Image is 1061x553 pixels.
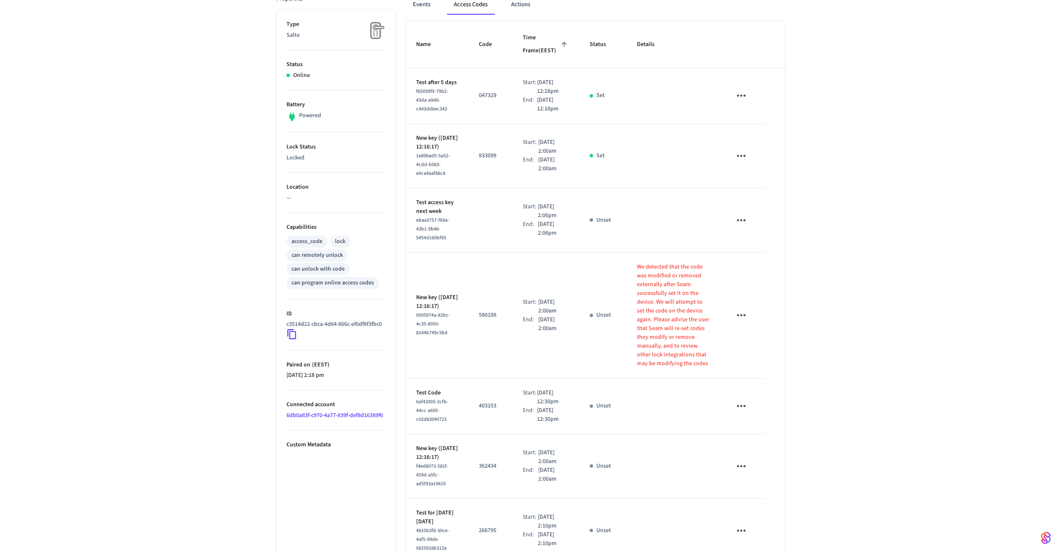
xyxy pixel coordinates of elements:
p: New key ([DATE] 12:16:17) [416,444,459,462]
p: Location [286,183,386,192]
a: 6db0a83f-c970-4a77-839f-def8d16389f6 [286,411,383,420]
p: We detected that the code was modified or removed externally after Seam successfully set it on th... [637,263,711,368]
p: 833099 [479,151,503,160]
p: — [286,194,386,202]
img: Placeholder Lock Image [365,20,386,41]
p: c3514d22-cbca-4d64-866c-ef0df8f3fbc0 [286,320,382,329]
div: End: [523,220,538,238]
span: 6af42005-2cfb-44cc-a695-c02d83040723 [416,398,448,423]
p: [DATE] 2:00am [538,156,570,173]
p: Test after 5 days [416,78,459,87]
img: SeamLogoGradient.69752ec5.svg [1041,531,1051,545]
p: Unset [596,311,611,320]
div: End: [523,406,537,424]
p: Unset [596,216,611,225]
span: Details [637,38,665,51]
p: Set [596,91,605,100]
div: access_code [291,237,322,246]
div: can unlock with code [291,265,345,274]
div: Start: [523,513,538,530]
p: [DATE] 2:06pm [538,220,570,238]
p: Unset [596,402,611,410]
p: [DATE] 2:10pm [538,513,570,530]
div: Start: [523,448,538,466]
div: can program online access codes [291,279,374,287]
span: Time Frame(EEST) [523,31,570,58]
p: 580188 [479,311,503,320]
p: Unset [596,462,611,471]
div: End: [523,466,538,484]
p: Paired on [286,361,386,369]
p: [DATE] 2:00am [538,315,570,333]
p: [DATE] 12:30pm [537,389,570,406]
span: Status [590,38,617,51]
p: ID [286,310,386,318]
p: [DATE] 12:18pm [537,96,570,113]
span: Name [416,38,442,51]
p: Lock Status [286,143,386,151]
p: [DATE] 2:00am [538,298,570,315]
p: Test access key next week [416,198,459,216]
p: Test for [DATE] [DATE] [416,509,459,526]
p: Salto [286,31,386,40]
p: 362434 [479,462,503,471]
span: f4ed8073-581f-459d-a5fc-ad5f93a19610 [416,463,448,487]
div: can remotely unlock [291,251,343,260]
p: New key ([DATE] 12:16:17) [416,134,459,151]
div: End: [523,156,538,173]
p: [DATE] 2:00am [538,466,570,484]
div: Start: [523,138,538,156]
span: 0095974a-82bc-4c35-8050-8144b749c5bd [416,312,450,336]
span: Code [479,38,503,51]
p: Connected account [286,400,386,409]
p: [DATE] 2:00am [538,448,570,466]
p: 266795 [479,526,503,535]
div: End: [523,530,538,548]
p: Powered [299,111,321,120]
div: Start: [523,298,538,315]
p: Unset [596,526,611,535]
span: f65099f9-79b2-43da-a9d6-c443dd6ec343 [416,88,448,113]
p: Locked [286,154,386,162]
p: [DATE] 12:18pm [537,78,570,96]
p: 403153 [479,402,503,410]
div: lock [335,237,345,246]
p: Status [286,60,386,69]
p: Custom Metadata [286,440,386,449]
div: End: [523,96,537,113]
span: ebaa3757-f69a-43b1-9b46-5454d160bf65 [416,217,449,241]
div: Start: [523,78,537,96]
p: [DATE] 2:00am [538,138,570,156]
span: 4810b3f8-30ce-4af5-99de-0825928b312e [416,527,449,552]
span: 1e896ad5-5a52-4cdd-b083-e0ca4aaf88c8 [416,152,450,177]
span: ( EEST ) [310,361,330,369]
p: 047329 [479,91,503,100]
p: [DATE] 2:06pm [538,202,570,220]
p: [DATE] 2:10pm [538,530,570,548]
p: [DATE] 2:18 pm [286,371,386,380]
p: [DATE] 12:30pm [537,406,570,424]
div: Start: [523,202,538,220]
p: Online [293,71,310,80]
div: Start: [523,389,537,406]
p: Test Code [416,389,459,397]
p: Capabilities [286,223,386,232]
p: Battery [286,100,386,109]
p: Type [286,20,386,29]
p: Set [596,151,605,160]
p: New key ([DATE] 12:16:17) [416,293,459,311]
div: End: [523,315,538,333]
